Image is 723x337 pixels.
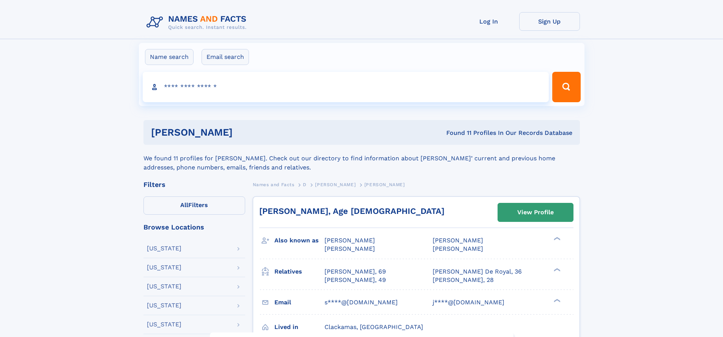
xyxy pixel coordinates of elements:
[315,182,356,187] span: [PERSON_NAME]
[517,204,554,221] div: View Profile
[274,234,324,247] h3: Also known as
[324,276,386,284] a: [PERSON_NAME], 49
[324,323,423,331] span: Clackamas, [GEOGRAPHIC_DATA]
[303,180,307,189] a: D
[180,201,188,209] span: All
[147,321,181,328] div: [US_STATE]
[253,180,295,189] a: Names and Facts
[324,245,375,252] span: [PERSON_NAME]
[364,182,405,187] span: [PERSON_NAME]
[552,267,561,272] div: ❯
[143,145,580,172] div: We found 11 profiles for [PERSON_NAME]. Check out our directory to find information about [PERSON...
[433,276,494,284] a: [PERSON_NAME], 28
[151,128,340,137] h1: [PERSON_NAME]
[274,296,324,309] h3: Email
[274,321,324,334] h3: Lived in
[147,245,181,252] div: [US_STATE]
[339,129,572,137] div: Found 11 Profiles In Our Records Database
[259,206,444,216] a: [PERSON_NAME], Age [DEMOGRAPHIC_DATA]
[324,237,375,244] span: [PERSON_NAME]
[498,203,573,222] a: View Profile
[433,245,483,252] span: [PERSON_NAME]
[552,298,561,303] div: ❯
[552,236,561,241] div: ❯
[143,224,245,231] div: Browse Locations
[315,180,356,189] a: [PERSON_NAME]
[324,267,386,276] a: [PERSON_NAME], 69
[147,283,181,290] div: [US_STATE]
[147,264,181,271] div: [US_STATE]
[147,302,181,309] div: [US_STATE]
[143,196,245,215] label: Filters
[143,72,549,102] input: search input
[433,267,522,276] a: [PERSON_NAME] De Royal, 36
[202,49,249,65] label: Email search
[143,12,253,33] img: Logo Names and Facts
[433,237,483,244] span: [PERSON_NAME]
[552,72,580,102] button: Search Button
[143,181,245,188] div: Filters
[274,265,324,278] h3: Relatives
[145,49,194,65] label: Name search
[519,12,580,31] a: Sign Up
[303,182,307,187] span: D
[458,12,519,31] a: Log In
